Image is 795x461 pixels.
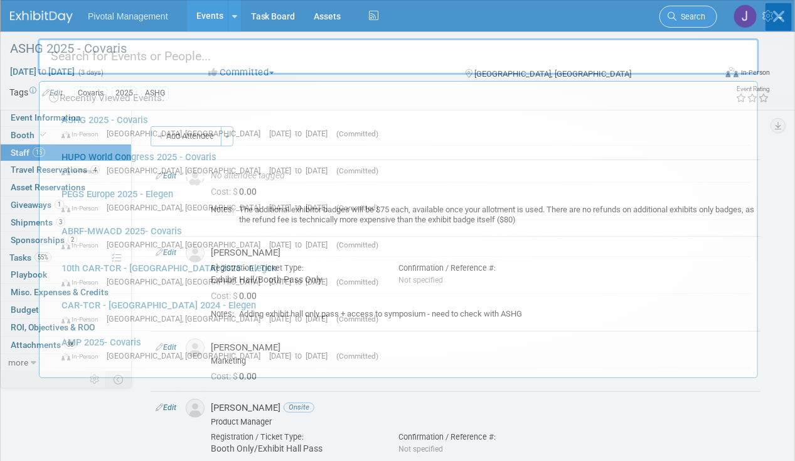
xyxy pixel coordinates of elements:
[336,203,378,212] span: (Committed)
[55,257,751,293] a: 10th CAR-TCR - [GEOGRAPHIC_DATA] 2025 - Elegen In-Person [GEOGRAPHIC_DATA], [GEOGRAPHIC_DATA] [DA...
[38,38,759,75] input: Search for Events or People...
[61,204,104,212] span: In-Person
[61,241,104,249] span: In-Person
[336,241,378,249] span: (Committed)
[61,315,104,323] span: In-Person
[269,240,334,249] span: [DATE] to [DATE]
[107,203,267,212] span: [GEOGRAPHIC_DATA], [GEOGRAPHIC_DATA]
[55,294,751,330] a: CAR-TCR - [GEOGRAPHIC_DATA] 2024 - Elegen In-Person [GEOGRAPHIC_DATA], [GEOGRAPHIC_DATA] [DATE] t...
[61,167,104,175] span: In-Person
[107,129,267,138] span: [GEOGRAPHIC_DATA], [GEOGRAPHIC_DATA]
[107,314,267,323] span: [GEOGRAPHIC_DATA], [GEOGRAPHIC_DATA]
[107,166,267,175] span: [GEOGRAPHIC_DATA], [GEOGRAPHIC_DATA]
[107,351,267,361] span: [GEOGRAPHIC_DATA], [GEOGRAPHIC_DATA]
[55,220,751,256] a: ABRF-MWACD 2025- Covaris In-Person [GEOGRAPHIC_DATA], [GEOGRAPHIC_DATA] [DATE] to [DATE] (Committed)
[336,352,378,361] span: (Committed)
[269,166,334,175] span: [DATE] to [DATE]
[336,315,378,323] span: (Committed)
[336,129,378,138] span: (Committed)
[55,331,751,367] a: AMP 2025- Covaris In-Person [GEOGRAPHIC_DATA], [GEOGRAPHIC_DATA] [DATE] to [DATE] (Committed)
[46,82,751,109] div: Recently Viewed Events:
[55,146,751,182] a: HUPO World Congress 2025 - Covaris In-Person [GEOGRAPHIC_DATA], [GEOGRAPHIC_DATA] [DATE] to [DATE...
[336,166,378,175] span: (Committed)
[61,352,104,361] span: In-Person
[269,129,334,138] span: [DATE] to [DATE]
[107,240,267,249] span: [GEOGRAPHIC_DATA], [GEOGRAPHIC_DATA]
[107,277,267,286] span: [GEOGRAPHIC_DATA], [GEOGRAPHIC_DATA]
[61,130,104,138] span: In-Person
[336,278,378,286] span: (Committed)
[269,277,334,286] span: [DATE] to [DATE]
[61,278,104,286] span: In-Person
[269,203,334,212] span: [DATE] to [DATE]
[55,183,751,219] a: PEGS Europe 2025 - Elegen In-Person [GEOGRAPHIC_DATA], [GEOGRAPHIC_DATA] [DATE] to [DATE] (Commit...
[269,314,334,323] span: [DATE] to [DATE]
[269,351,334,361] span: [DATE] to [DATE]
[55,109,751,145] a: ASHG 2025 - Covaris In-Person [GEOGRAPHIC_DATA], [GEOGRAPHIC_DATA] [DATE] to [DATE] (Committed)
